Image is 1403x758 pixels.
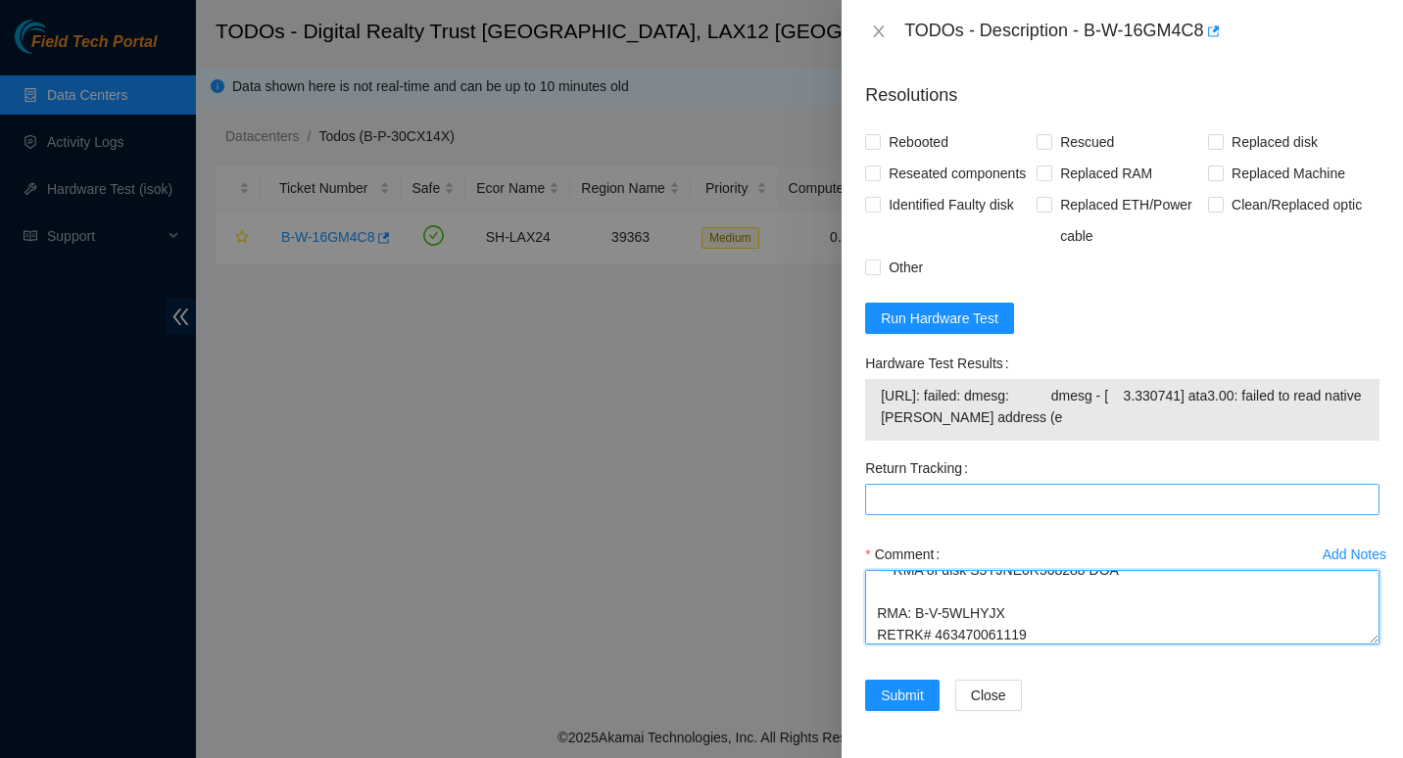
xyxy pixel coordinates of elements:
label: Hardware Test Results [865,348,1016,379]
span: Replaced RAM [1052,158,1160,189]
span: Run Hardware Test [881,308,998,329]
span: Reseated components [881,158,1034,189]
span: Submit [881,685,924,706]
button: Close [865,23,893,41]
span: [URL]: failed: dmesg: dmesg - [ 3.330741] ata3.00: failed to read native [PERSON_NAME] address (e [881,385,1364,428]
button: Run Hardware Test [865,303,1014,334]
span: Identified Faulty disk [881,189,1022,220]
input: Return Tracking [865,484,1379,515]
span: Rebooted [881,126,956,158]
textarea: Comment [865,570,1379,644]
button: Add Notes [1322,539,1387,570]
span: Replaced disk [1224,126,1326,158]
span: close [871,24,887,39]
div: Add Notes [1323,547,1386,561]
span: Replaced Machine [1224,158,1353,189]
button: Submit [865,680,940,711]
span: Other [881,252,931,283]
p: Resolutions [865,67,1379,109]
label: Return Tracking [865,452,976,484]
span: Clean/Replaced optic [1224,189,1370,220]
label: Comment [865,539,947,570]
span: Close [971,685,1006,706]
div: TODOs - Description - B-W-16GM4C8 [904,16,1379,47]
span: Replaced ETH/Power cable [1052,189,1208,252]
button: Close [955,680,1022,711]
span: Rescued [1052,126,1122,158]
